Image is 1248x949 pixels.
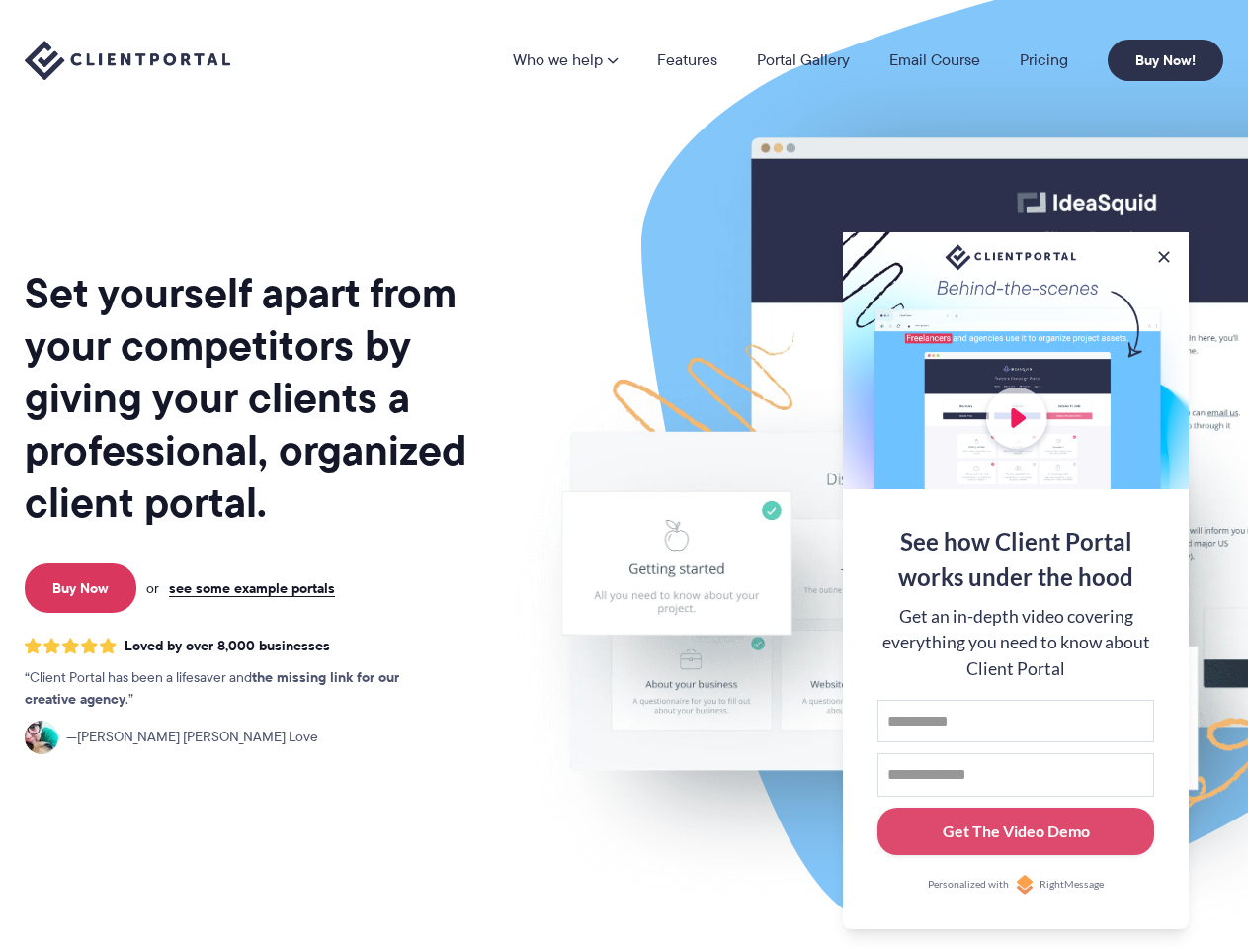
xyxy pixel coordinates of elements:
img: Personalized with RightMessage [1015,875,1035,895]
a: Portal Gallery [757,52,850,68]
div: Get The Video Demo [943,820,1090,843]
span: Personalized with [928,877,1009,893]
div: See how Client Portal works under the hood [877,524,1154,595]
button: Get The Video Demo [877,808,1154,856]
span: Loved by over 8,000 businesses [125,638,330,654]
a: Pricing [1020,52,1068,68]
a: Personalized withRightMessage [877,875,1154,895]
a: Who we help [513,52,618,68]
a: see some example portals [169,579,335,597]
span: RightMessage [1040,877,1104,893]
a: Buy Now! [1108,40,1223,81]
a: Features [657,52,717,68]
strong: the missing link for our creative agency [25,666,399,710]
p: Client Portal has been a lifesaver and . [25,667,440,711]
a: Buy Now [25,563,136,613]
h1: Set yourself apart from your competitors by giving your clients a professional, organized client ... [25,267,504,529]
span: or [146,579,159,597]
span: [PERSON_NAME] [PERSON_NAME] Love [66,727,318,748]
a: Email Course [889,52,980,68]
div: Get an in-depth video covering everything you need to know about Client Portal [877,604,1154,682]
